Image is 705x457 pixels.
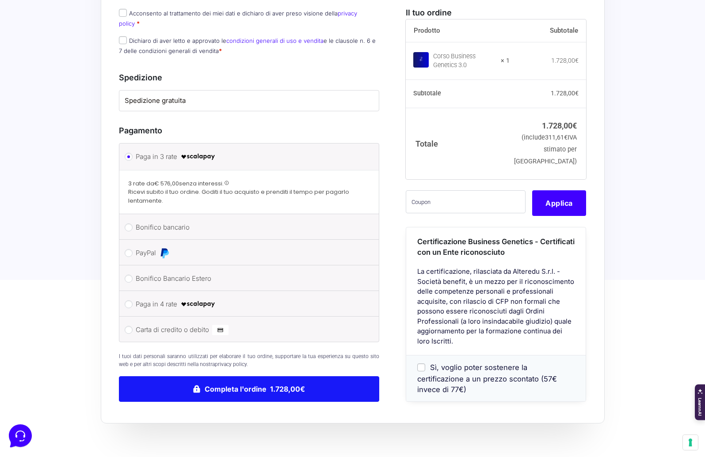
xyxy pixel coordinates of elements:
[14,125,60,132] span: Find an Answer
[406,19,510,42] th: Prodotto
[7,283,61,304] button: Home
[572,121,577,130] span: €
[212,325,229,335] img: Carta di credito o debito
[7,7,149,35] h2: Hello from Marketers 👋
[14,49,72,57] span: Your Conversations
[136,323,360,336] label: Carta di credito o debito
[510,19,587,42] th: Subtotale
[125,96,374,106] label: Spedizione gratuita
[145,64,163,72] p: 7m ago
[76,296,101,304] p: Messages
[18,65,28,76] img: dark
[11,60,166,87] a: MarketersYou:[PERSON_NAME], volevo sapere se fosse previsto uno sconto per chi paga in un unica s...
[542,121,577,130] bdi: 1.728,00
[64,95,124,102] span: Start a Conversation
[119,352,380,368] p: I tuoi dati personali saranno utilizzati per elaborare il tuo ordine, supportare la tua esperienz...
[21,71,31,82] img: dark
[37,64,139,72] span: Marketers
[697,397,703,415] span: LearnnAI
[551,90,579,97] bdi: 1.728,00
[14,90,163,108] button: Start a Conversation
[413,52,429,67] img: Corso Business Genetics 3.0
[136,272,360,285] label: Bonifico Bancario Estero
[433,52,495,70] div: Corso Business Genetics 3.0
[226,37,324,44] a: condizioni generali di uso e vendita
[514,134,577,165] small: (include IVA stimato per [GEOGRAPHIC_DATA])
[532,190,586,215] button: Applica
[119,36,127,44] input: Dichiaro di aver letto e approvato lecondizioni generali di uso e venditae le clausole n. 6 e 7 d...
[180,151,216,162] img: scalapay-logo-black.png
[115,283,170,304] button: Help
[406,190,526,213] input: Coupon
[119,37,376,54] label: Dichiaro di aver letto e approvato le e le clausole n. 6 e 7 delle condizioni generali di vendita
[137,296,149,304] p: Help
[15,71,25,82] img: dark
[119,10,357,27] label: Acconsento al trattamento dei miei dati e dichiaro di aver preso visione della
[417,363,425,371] input: Sì, voglio poter sostenere la certificazione a un prezzo scontato (57€ invece di 77€)
[417,363,557,394] span: Sì, voglio poter sostenere la certificazione a un prezzo scontato (57€ invece di 77€)
[143,49,163,57] a: See all
[136,150,360,163] label: Paga in 3 rate
[551,57,579,64] bdi: 1.728,00
[406,79,510,108] th: Subtotale
[159,248,170,258] img: PayPal
[564,134,568,141] span: €
[136,221,360,234] label: Bonifico bancario
[119,376,380,402] button: Completa l'ordine 1.728,00€
[695,384,705,420] div: Apri il pannello di LearnnAI
[406,108,510,179] th: Totale
[61,283,116,304] button: Messages
[683,435,698,450] button: Le tue preferenze relative al consenso per le tecnologie di tracciamento
[180,299,216,310] img: scalapay-logo-black.png
[417,237,575,257] span: Certificazione Business Genetics - Certificati con un Ente riconosciuto
[37,74,139,83] p: You: [PERSON_NAME], volevo sapere se fosse previsto uno sconto per chi paga in un unica soluzione...
[501,57,510,65] strong: × 1
[119,125,380,136] h3: Pagamento
[136,246,360,260] label: PayPal
[110,125,163,132] a: Open Help Center
[7,423,34,449] iframe: Customerly Messenger Launcher
[20,144,145,153] input: Search for an Article...
[406,7,586,19] h3: Il tuo ordine
[575,90,579,97] span: €
[406,267,586,355] div: La certificazione, rilasciata da Alteredu S.r.l. - Società benefit, è un mezzo per il riconoscime...
[545,134,568,141] span: 311,61
[119,72,380,83] h3: Spedizione
[119,9,127,17] input: Acconsento al trattamento dei miei dati e dichiaro di aver preso visione dellaprivacy policy
[575,57,579,64] span: €
[136,298,360,311] label: Paga in 4 rate
[27,296,42,304] p: Home
[215,361,247,367] a: privacy policy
